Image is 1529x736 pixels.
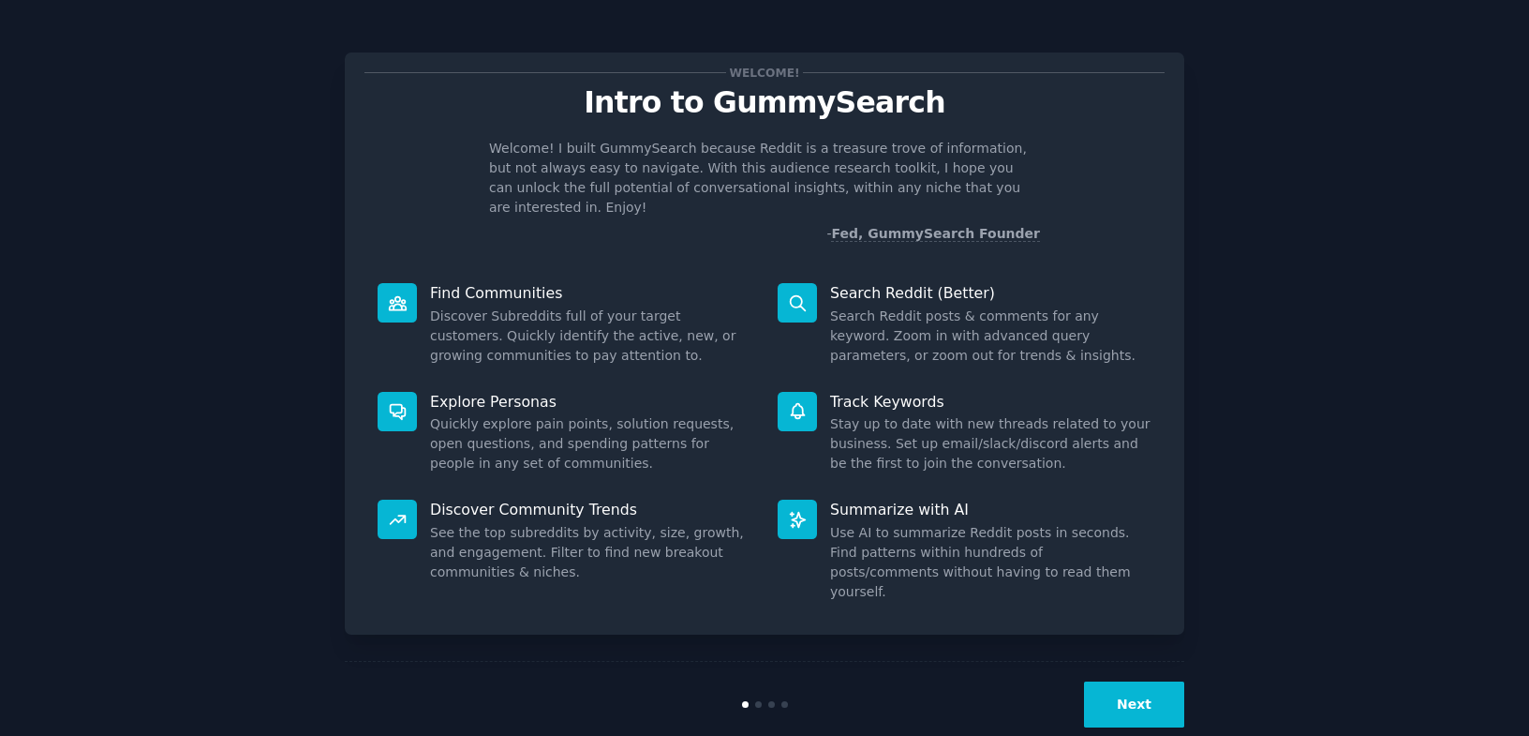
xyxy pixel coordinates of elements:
p: Explore Personas [430,392,751,412]
span: Welcome! [726,63,803,83]
button: Next [1084,682,1184,728]
div: - [826,224,1040,244]
a: Fed, GummySearch Founder [831,226,1040,242]
p: Intro to GummySearch [364,86,1165,119]
dd: Quickly explore pain points, solution requests, open questions, and spending patterns for people ... [430,414,751,473]
dd: Discover Subreddits full of your target customers. Quickly identify the active, new, or growing c... [430,307,751,366]
dd: Search Reddit posts & comments for any keyword. Zoom in with advanced query parameters, or zoom o... [830,307,1151,366]
p: Welcome! I built GummySearch because Reddit is a treasure trove of information, but not always ea... [489,139,1040,218]
p: Summarize with AI [830,500,1151,519]
dd: See the top subreddits by activity, size, growth, and engagement. Filter to find new breakout com... [430,523,751,582]
dd: Stay up to date with new threads related to your business. Set up email/slack/discord alerts and ... [830,414,1151,473]
dd: Use AI to summarize Reddit posts in seconds. Find patterns within hundreds of posts/comments with... [830,523,1151,602]
p: Search Reddit (Better) [830,283,1151,303]
p: Track Keywords [830,392,1151,412]
p: Find Communities [430,283,751,303]
p: Discover Community Trends [430,500,751,519]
